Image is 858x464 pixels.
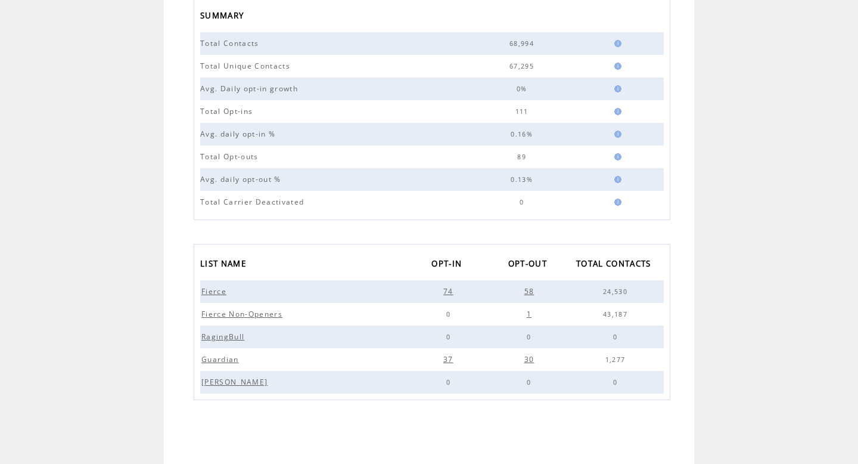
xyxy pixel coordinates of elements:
[611,40,621,47] img: help.gif
[576,255,654,275] span: TOTAL CONTACTS
[520,198,527,206] span: 0
[201,354,242,364] span: Guardian
[200,378,272,386] a: [PERSON_NAME]
[517,85,530,93] span: 0%
[515,107,531,116] span: 111
[200,38,262,48] span: Total Contacts
[576,255,657,274] a: TOTAL CONTACTS
[611,131,621,138] img: help.gif
[446,310,453,318] span: 0
[446,378,453,386] span: 0
[201,309,285,319] span: Fierce Non-Openers
[527,333,534,341] span: 0
[526,310,536,318] a: 1
[611,153,621,160] img: help.gif
[611,85,621,92] img: help.gif
[200,197,307,207] span: Total Carrier Deactivated
[603,310,630,318] span: 43,187
[611,199,621,206] img: help.gif
[613,378,620,386] span: 0
[200,174,284,184] span: Avg. daily opt-out %
[431,255,468,274] a: OPT-IN
[613,333,620,341] span: 0
[431,255,465,275] span: OPT-IN
[523,287,539,295] a: 58
[200,287,231,295] a: Fierce
[509,62,537,70] span: 67,295
[201,332,247,342] span: RagingBull
[611,108,621,115] img: help.gif
[442,287,458,295] a: 74
[200,83,301,94] span: Avg. Daily opt-in growth
[200,255,252,274] a: LIST NAME
[201,286,229,296] span: Fierce
[605,355,629,364] span: 1,277
[511,175,536,184] span: 0.13%
[603,287,630,296] span: 24,530
[443,354,456,364] span: 37
[611,63,621,70] img: help.gif
[527,309,534,319] span: 1
[611,176,621,183] img: help.gif
[443,286,456,296] span: 74
[446,333,453,341] span: 0
[200,355,243,363] a: Guardian
[200,7,247,27] span: SUMMARY
[524,354,537,364] span: 30
[200,129,278,139] span: Avg. daily opt-in %
[200,106,256,116] span: Total Opt-ins
[200,61,293,71] span: Total Unique Contacts
[509,39,537,48] span: 68,994
[200,255,249,275] span: LIST NAME
[523,355,539,363] a: 30
[527,378,534,386] span: 0
[511,130,536,138] span: 0.16%
[508,255,553,274] a: OPT-OUT
[201,377,271,387] span: [PERSON_NAME]
[517,153,529,161] span: 89
[508,255,550,275] span: OPT-OUT
[200,310,287,318] a: Fierce Non-Openers
[442,355,458,363] a: 37
[200,332,248,341] a: RagingBull
[524,286,537,296] span: 58
[200,151,262,162] span: Total Opt-outs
